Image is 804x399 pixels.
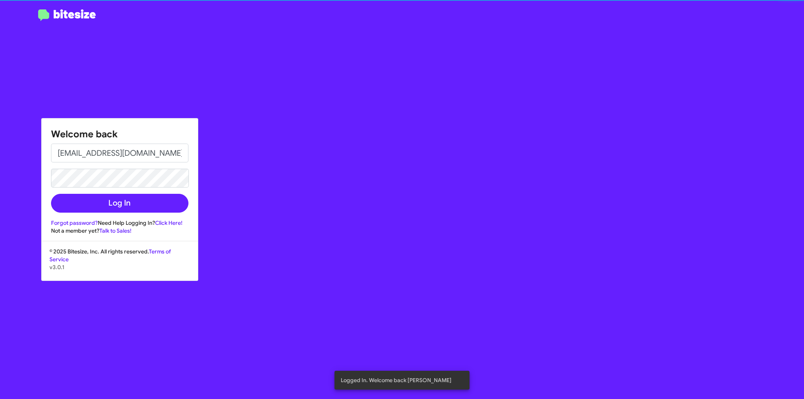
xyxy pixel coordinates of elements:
[49,248,171,263] a: Terms of Service
[341,376,451,384] span: Logged In. Welcome back [PERSON_NAME]
[51,219,98,226] a: Forgot password?
[51,194,188,213] button: Log In
[51,128,188,140] h1: Welcome back
[99,227,132,234] a: Talk to Sales!
[51,219,188,227] div: Need Help Logging In?
[155,219,183,226] a: Click Here!
[51,144,188,162] input: Email address
[51,227,188,235] div: Not a member yet?
[49,263,190,271] p: v3.0.1
[42,248,198,281] div: © 2025 Bitesize, Inc. All rights reserved.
